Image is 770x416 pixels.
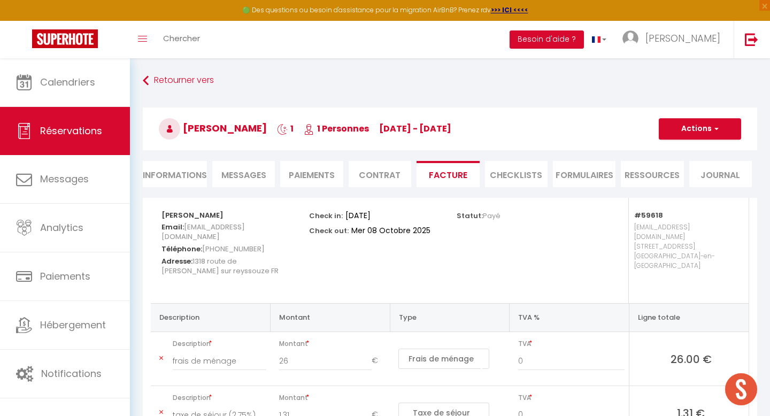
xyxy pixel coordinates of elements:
[622,30,638,47] img: ...
[725,373,757,405] div: Ouvrir le chat
[510,30,584,49] button: Besoin d'aide ?
[40,172,89,186] span: Messages
[518,390,625,405] span: TVA
[221,169,266,181] span: Messages
[349,161,411,187] li: Contrat
[645,32,720,45] span: [PERSON_NAME]
[279,390,386,405] span: Montant
[304,122,369,135] span: 1 Personnes
[277,122,294,135] span: 1
[161,253,279,279] span: 1318 route de [PERSON_NAME] sur reyssouze FR
[689,161,752,187] li: Journal
[518,336,625,351] span: TVA
[202,241,265,257] span: [PHONE_NUMBER]
[32,29,98,48] img: Super Booking
[280,161,343,187] li: Paiements
[143,161,207,187] li: Informations
[553,161,615,187] li: FORMULAIRES
[161,244,202,254] strong: Téléphone:
[510,303,629,332] th: TVA %
[271,303,390,332] th: Montant
[279,336,386,351] span: Montant
[745,33,758,46] img: logout
[483,211,500,221] span: Payé
[40,221,83,234] span: Analytics
[372,351,386,371] span: €
[638,351,744,366] span: 26.00 €
[41,367,102,380] span: Notifications
[159,121,267,135] span: [PERSON_NAME]
[40,318,106,332] span: Hébergement
[155,21,208,58] a: Chercher
[173,336,266,351] span: Description
[163,33,200,44] span: Chercher
[161,256,192,266] strong: Adresse:
[629,303,749,332] th: Ligne totale
[485,161,548,187] li: CHECKLISTS
[417,161,479,187] li: Facture
[659,118,741,140] button: Actions
[40,75,95,89] span: Calendriers
[40,269,90,283] span: Paiements
[151,303,271,332] th: Description
[614,21,734,58] a: ... [PERSON_NAME]
[379,122,451,135] span: [DATE] - [DATE]
[309,224,349,236] p: Check out:
[634,220,738,292] p: [EMAIL_ADDRESS][DOMAIN_NAME] [STREET_ADDRESS] [GEOGRAPHIC_DATA]-en-[GEOGRAPHIC_DATA]
[161,222,184,232] strong: Email:
[634,210,663,220] strong: #59618
[161,210,224,220] strong: [PERSON_NAME]
[173,390,266,405] span: Description
[621,161,683,187] li: Ressources
[143,71,757,90] a: Retourner vers
[161,219,245,244] span: [EMAIL_ADDRESS][DOMAIN_NAME]
[390,303,510,332] th: Type
[457,209,500,221] p: Statut:
[309,209,343,221] p: Check in:
[40,124,102,137] span: Réservations
[491,5,528,14] a: >>> ICI <<<<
